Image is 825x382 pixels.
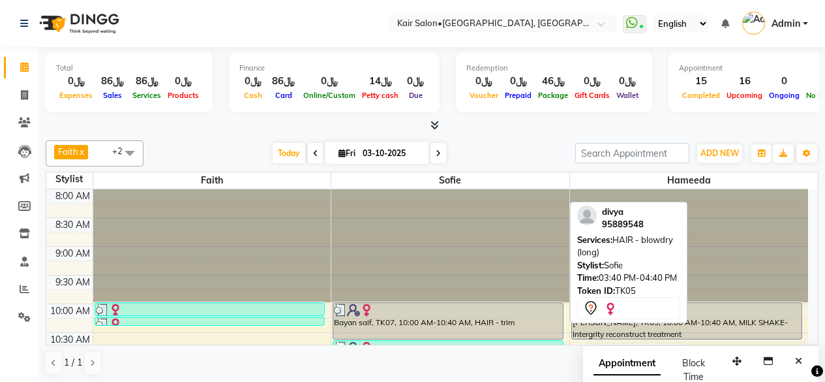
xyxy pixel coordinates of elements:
span: Gift Cards [571,91,613,100]
input: Search Appointment [575,143,689,163]
div: ﷼14 [359,74,402,89]
div: Total [56,63,202,74]
span: Today [273,143,305,163]
span: Token ID: [577,285,615,296]
div: ﷼0 [502,74,535,89]
span: Expenses [56,91,96,100]
div: 95889548 [602,218,644,231]
span: Time: [577,272,599,283]
span: Prepaid [502,91,535,100]
span: Petty cash [359,91,402,100]
div: ﷼0 [300,74,359,89]
div: 8:30 AM [53,218,93,232]
span: Hameeda [570,172,808,189]
span: Package [535,91,571,100]
div: ﷼0 [466,74,502,89]
div: 9:30 AM [53,276,93,289]
div: ﷼86 [96,74,129,89]
span: ADD NEW [700,148,739,158]
span: divya [602,206,623,217]
button: Close [789,351,808,372]
span: Card [272,91,295,100]
button: ADD NEW [697,144,742,163]
div: ﷼0 [56,74,96,89]
span: Admin [772,17,800,31]
span: Voucher [466,91,502,100]
span: Faith [58,146,78,157]
div: ﷼86 [267,74,300,89]
div: ﷼86 [129,74,164,89]
span: sofie [331,172,569,189]
span: Products [164,91,202,100]
div: 16 [723,74,766,89]
div: TK05 [577,285,680,298]
div: Redemption [466,63,642,74]
span: Cash [241,91,265,100]
img: profile [577,206,597,225]
span: Ongoing [766,91,803,100]
div: ﷼0 [613,74,642,89]
div: 8:00 AM [53,189,93,203]
div: Bayan saif, TK07, 10:00 AM-10:40 AM, HAIR - trim [333,303,563,339]
span: HAIR - blowdry (long) [577,234,673,258]
div: Finance [239,63,429,74]
div: [PERSON_NAME], TK03, 10:15 AM-10:25 AM, THREAD - upperlip [95,317,325,325]
span: 1 / 1 [64,356,82,370]
div: 15 [679,74,723,89]
div: Sofie [577,259,680,272]
div: ﷼46 [535,74,571,89]
div: 10:30 AM [48,333,93,347]
span: Upcoming [723,91,766,100]
a: x [78,146,84,157]
span: Sales [100,91,125,100]
span: Faith [93,172,331,189]
div: 0 [766,74,803,89]
span: Wallet [613,91,642,100]
div: ﷼0 [402,74,429,89]
div: ﷼0 [571,74,613,89]
img: Admin [742,12,765,35]
span: Online/Custom [300,91,359,100]
span: Services [129,91,164,100]
div: ﷼0 [164,74,202,89]
div: Stylist [46,172,93,186]
span: Due [406,91,426,100]
div: 10:00 AM [48,304,93,318]
div: [PERSON_NAME], TK03, 10:00 AM-10:15 AM, THREAD - eyebrow cleaning [95,303,325,315]
span: +2 [112,146,132,156]
span: Completed [679,91,723,100]
span: Services: [577,234,612,245]
div: 03:40 PM-04:40 PM [577,272,680,285]
span: Stylist: [577,260,604,270]
span: Fri [335,148,359,158]
span: Appointment [593,352,661,375]
div: 9:00 AM [53,247,93,261]
div: ﷼0 [239,74,267,89]
img: logo [33,5,123,42]
input: 2025-10-03 [359,144,424,163]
